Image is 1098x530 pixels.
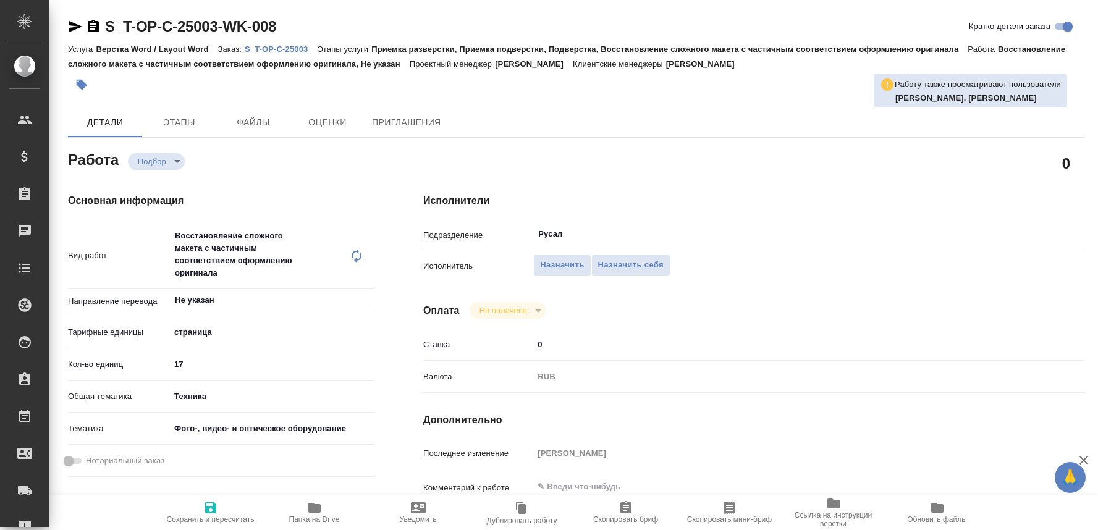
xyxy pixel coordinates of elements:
span: Скопировать бриф [593,515,658,524]
p: Верстка Word / Layout Word [96,44,217,54]
p: Кол-во единиц [68,358,170,371]
button: 🙏 [1055,462,1086,493]
span: Приглашения [372,115,441,130]
span: Нотариальный заказ [86,455,164,467]
p: Заказ: [218,44,245,54]
p: Тарифные единицы [68,326,170,339]
span: Скопировать мини-бриф [687,515,772,524]
button: Добавить тэг [68,71,95,98]
p: Приемка разверстки, Приемка подверстки, Подверстка, Восстановление сложного макета с частичным со... [371,44,968,54]
button: Папка на Drive [263,495,366,530]
button: Ссылка на инструкции верстки [782,495,885,530]
button: Open [1023,233,1025,235]
div: страница [170,322,374,343]
button: Дублировать работу [470,495,574,530]
button: Open [367,299,370,301]
span: Назначить [540,258,584,272]
p: Услуга [68,44,96,54]
button: Не оплачена [476,305,531,316]
button: Подбор [134,156,170,167]
p: Общая тематика [68,390,170,403]
span: Этапы [150,115,209,130]
span: Уведомить [400,515,437,524]
a: S_T-OP-C-25003-WK-008 [105,18,276,35]
a: S_T-OP-C-25003 [245,43,317,54]
span: Оценки [298,115,357,130]
p: Ставка [423,339,533,351]
div: Фото-, видео- и оптическое оборудование [170,418,374,439]
button: Сохранить и пересчитать [159,495,263,530]
button: Скопировать мини-бриф [678,495,782,530]
span: 🙏 [1060,465,1081,490]
div: Подбор [470,302,546,319]
button: Назначить себя [591,254,670,276]
span: Кратко детали заказа [969,20,1050,33]
div: RUB [533,366,1029,387]
h2: 0 [1062,153,1070,174]
p: Этапы услуги [317,44,371,54]
h4: Оплата [423,303,460,318]
span: Файлы [224,115,283,130]
p: Савченко Дмитрий, Авдеенко Кирилл [895,92,1061,104]
p: Работа [968,44,998,54]
p: Последнее изменение [423,447,533,460]
p: Подразделение [423,229,533,242]
p: Исполнитель [423,260,533,272]
button: Скопировать ссылку для ЯМессенджера [68,19,83,34]
p: Проектный менеджер [410,59,495,69]
input: ✎ Введи что-нибудь [533,335,1029,353]
span: Обновить файлы [907,515,967,524]
p: Работу также просматривают пользователи [895,78,1061,91]
input: Пустое поле [533,444,1029,462]
span: Папка на Drive [289,515,340,524]
p: Комментарий к работе [423,482,533,494]
div: Подбор [128,153,185,170]
input: ✎ Введи что-нибудь [170,355,374,373]
button: Скопировать ссылку [86,19,101,34]
p: [PERSON_NAME] [666,59,744,69]
h2: Работа [68,148,119,170]
h4: Исполнители [423,193,1084,208]
p: [PERSON_NAME] [495,59,573,69]
button: Уведомить [366,495,470,530]
p: Направление перевода [68,295,170,308]
span: Ссылка на инструкции верстки [789,511,878,528]
span: Детали [75,115,135,130]
h4: Дополнительно [423,413,1084,427]
p: Вид работ [68,250,170,262]
h4: Основная информация [68,193,374,208]
span: Сохранить и пересчитать [167,515,255,524]
span: Дублировать работу [487,516,557,525]
b: [PERSON_NAME], [PERSON_NAME] [895,93,1037,103]
p: Тематика [68,423,170,435]
span: Назначить себя [598,258,664,272]
button: Назначить [533,254,591,276]
button: Обновить файлы [885,495,989,530]
button: Скопировать бриф [574,495,678,530]
div: Техника [170,386,374,407]
p: Валюта [423,371,533,383]
p: S_T-OP-C-25003 [245,44,317,54]
p: Клиентские менеджеры [573,59,666,69]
